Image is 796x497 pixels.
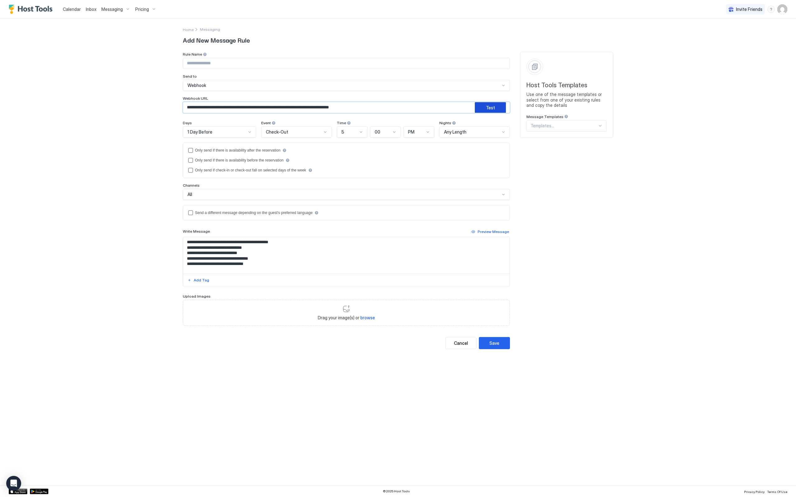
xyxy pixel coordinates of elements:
a: Google Play Store [30,489,49,494]
span: Webhook [187,83,206,88]
span: 1 Day Before [187,129,212,135]
span: Write Message [183,229,210,234]
a: Home [183,26,194,33]
span: 00 [375,129,380,135]
span: Rule Name [183,52,202,57]
span: Upload Images [183,294,211,299]
a: Inbox [86,6,96,12]
span: © 2025 Host Tools [383,489,410,493]
div: Cancel [454,340,468,346]
div: languagesEnabled [188,210,505,215]
div: User profile [777,4,787,14]
div: Only send if there is availability before the reservation [195,158,284,162]
span: Check-Out [266,129,288,135]
span: browse [360,315,375,320]
div: Send a different message depending on the guest's preferred language [195,211,312,215]
div: beforeReservation [188,158,505,163]
a: Terms Of Use [767,488,787,495]
span: Nights [439,121,451,125]
button: Save [479,337,510,349]
span: Pricing [135,7,149,12]
span: Inbox [86,7,96,12]
div: Save [489,340,499,346]
span: Use one of the message templates or select from one of your existing rules and copy the details [526,92,607,108]
input: Input Field [183,58,510,69]
div: Only send if there is availability after the reservation [195,148,280,153]
span: Drag your image(s) or [318,315,375,321]
span: All [187,192,192,197]
span: Host Tools Templates [526,81,607,89]
div: Preview Message [478,229,509,235]
div: menu [767,6,775,13]
a: Privacy Policy [744,488,765,495]
span: PM [408,129,414,135]
a: App Store [9,489,27,494]
button: Add Tag [187,276,210,284]
span: Privacy Policy [744,490,765,494]
span: Send to [183,74,197,79]
span: Message Templates [526,114,563,119]
div: Open Intercom Messenger [6,476,21,491]
span: Add New Message Rule [183,35,613,44]
span: Home [183,27,194,32]
span: Terms Of Use [767,490,787,494]
span: Any Length [444,129,466,135]
a: Host Tools Logo [9,5,55,14]
div: Only send if check-in or check-out fall on selected days of the week [195,168,306,172]
span: 5 [341,129,344,135]
div: Breadcrumb [200,27,220,32]
span: Channels [183,183,200,188]
span: Time [337,121,346,125]
textarea: Input Field [183,237,510,274]
span: Days [183,121,192,125]
span: Messaging [200,27,220,32]
div: Breadcrumb [183,26,194,33]
a: Calendar [63,6,81,12]
span: Calendar [63,7,81,12]
div: Add Tag [194,277,209,283]
div: afterReservation [188,148,505,153]
span: Invite Friends [736,7,762,12]
div: Test [486,104,495,111]
div: isLimited [188,168,505,173]
span: Messaging [101,7,123,12]
span: Event [261,121,271,125]
button: Cancel [445,337,476,349]
button: Test [475,102,506,113]
input: Input Field [183,102,475,113]
span: Webhook URL [183,96,208,101]
button: Preview Message [470,228,510,235]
